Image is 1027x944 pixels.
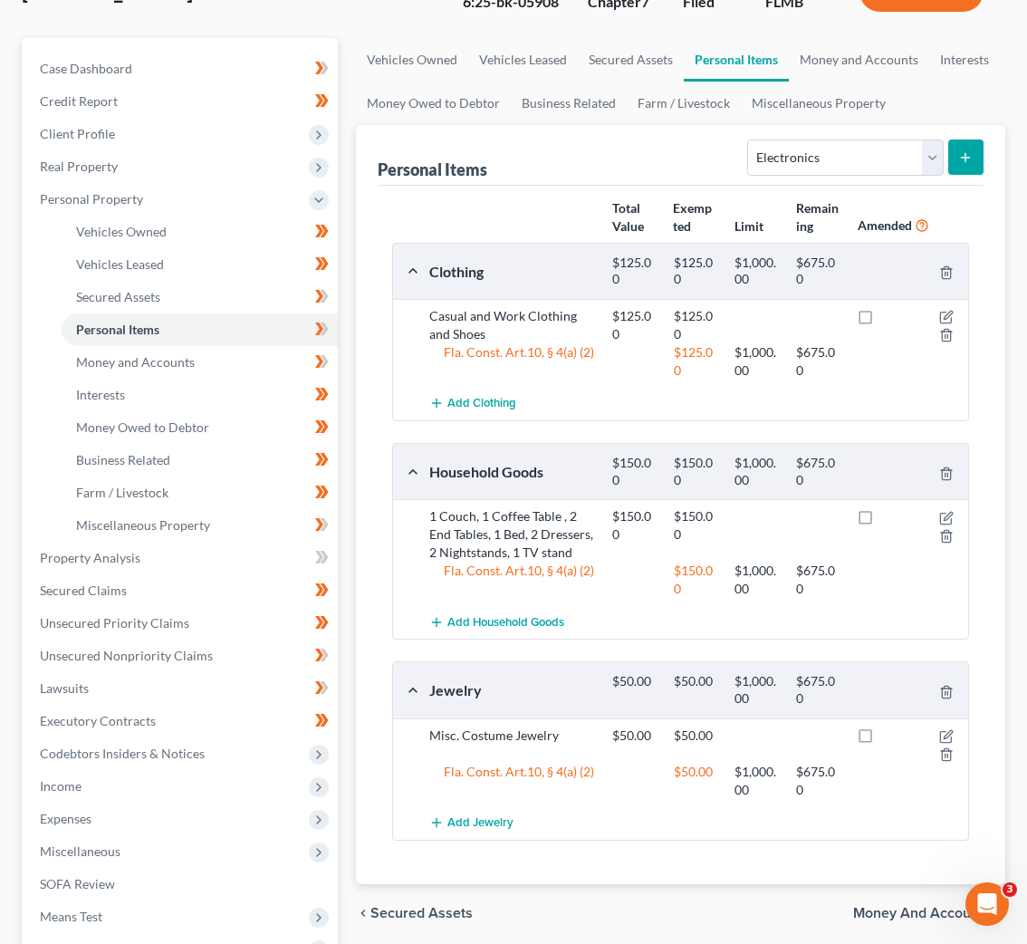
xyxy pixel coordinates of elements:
a: Personal Items [684,38,789,82]
span: Means Test [40,909,102,924]
div: Personal Items [378,159,487,180]
span: Miscellaneous Property [76,517,210,533]
div: Fla. Const. Art.10, § 4(a) (2) [420,343,603,380]
span: Unsecured Nonpriority Claims [40,648,213,663]
div: $50.00 [603,727,664,745]
a: Vehicles Owned [62,216,338,248]
div: Misc. Costume Jewelry [420,727,603,763]
a: Property Analysis [25,542,338,574]
div: $1,000.00 [725,673,786,707]
div: $1,000.00 [725,255,786,288]
span: Income [40,778,82,794]
iframe: Intercom live chat [965,882,1009,926]
span: Case Dashboard [40,61,132,76]
strong: Exempted [673,200,712,234]
span: Secured Claims [40,583,127,598]
strong: Remaining [796,200,839,234]
a: Personal Items [62,313,338,346]
span: Credit Report [40,93,118,109]
span: Client Profile [40,126,115,141]
span: Executory Contracts [40,713,156,728]
span: Vehicles Owned [76,224,167,239]
div: $50.00 [665,727,725,745]
div: $150.00 [665,455,725,488]
a: Secured Assets [578,38,684,82]
a: Case Dashboard [25,53,338,85]
a: Money Owed to Debtor [62,411,338,444]
button: Add Clothing [429,387,516,420]
span: Add Clothing [447,397,516,411]
div: Household Goods [420,462,603,481]
span: SOFA Review [40,876,115,891]
a: Secured Claims [25,574,338,607]
a: Unsecured Priority Claims [25,607,338,640]
div: $675.00 [787,255,848,288]
a: Vehicles Owned [356,38,468,82]
span: Secured Assets [76,289,160,304]
a: Farm / Livestock [62,477,338,509]
div: $50.00 [665,763,725,799]
div: $125.00 [603,307,664,343]
div: $150.00 [665,562,725,598]
a: Executory Contracts [25,705,338,737]
i: chevron_left [356,906,370,920]
div: $150.00 [665,507,725,544]
a: Interests [929,38,1000,82]
div: $675.00 [787,763,848,799]
a: Interests [62,379,338,411]
a: Business Related [62,444,338,477]
a: Miscellaneous Property [741,82,897,125]
span: 3 [1003,882,1017,897]
div: Clothing [420,262,603,281]
a: Vehicles Leased [468,38,578,82]
div: $150.00 [603,507,664,544]
div: $675.00 [787,673,848,707]
div: $125.00 [603,255,664,288]
span: Money and Accounts [853,906,991,920]
span: Business Related [76,452,170,467]
span: Add Household Goods [447,615,564,630]
span: Property Analysis [40,550,140,565]
a: Money Owed to Debtor [356,82,511,125]
div: $1,000.00 [725,562,786,598]
strong: Total Value [612,200,644,234]
span: Lawsuits [40,680,89,696]
button: chevron_left Secured Assets [356,906,473,920]
div: Jewelry [420,680,603,699]
a: Credit Report [25,85,338,118]
div: $125.00 [665,343,725,380]
a: Vehicles Leased [62,248,338,281]
span: Personal Items [76,322,159,337]
span: Vehicles Leased [76,256,164,272]
span: Money Owed to Debtor [76,419,209,435]
div: $50.00 [603,673,664,707]
a: Unsecured Nonpriority Claims [25,640,338,672]
div: $50.00 [665,673,725,707]
div: $675.00 [787,343,848,380]
strong: Amended [858,217,912,233]
span: Codebtors Insiders & Notices [40,746,205,761]
span: Add Jewelry [447,815,513,830]
div: Fla. Const. Art.10, § 4(a) (2) [420,763,603,799]
button: Money and Accounts chevron_right [853,906,1005,920]
a: Farm / Livestock [627,82,741,125]
span: Interests [76,387,125,402]
a: Miscellaneous Property [62,509,338,542]
a: Secured Assets [62,281,338,313]
a: Business Related [511,82,627,125]
strong: Limit [734,218,763,234]
span: Farm / Livestock [76,485,168,500]
div: $125.00 [665,307,725,343]
a: Lawsuits [25,672,338,705]
span: Unsecured Priority Claims [40,615,189,631]
div: Casual and Work Clothing and Shoes [420,307,603,343]
a: SOFA Review [25,868,338,901]
span: Secured Assets [370,906,473,920]
div: $675.00 [787,562,848,598]
div: $1,000.00 [725,763,786,799]
div: $1,000.00 [725,455,786,488]
div: $1,000.00 [725,343,786,380]
span: Expenses [40,811,91,826]
span: Personal Property [40,191,143,207]
div: Fla. Const. Art.10, § 4(a) (2) [420,562,603,598]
